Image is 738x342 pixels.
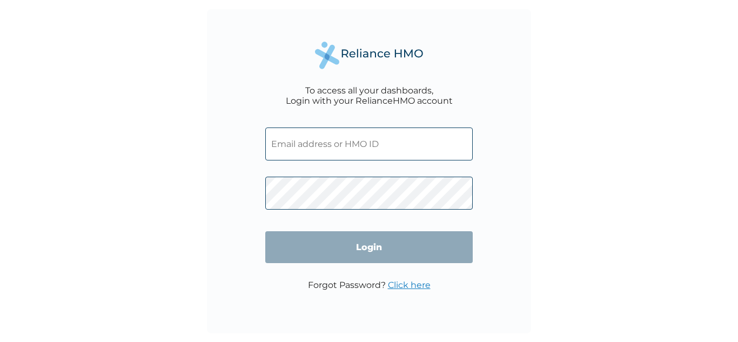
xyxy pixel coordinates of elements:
[265,128,473,160] input: Email address or HMO ID
[265,231,473,263] input: Login
[286,85,453,106] div: To access all your dashboards, Login with your RelianceHMO account
[308,280,431,290] p: Forgot Password?
[388,280,431,290] a: Click here
[315,42,423,69] img: Reliance Health's Logo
